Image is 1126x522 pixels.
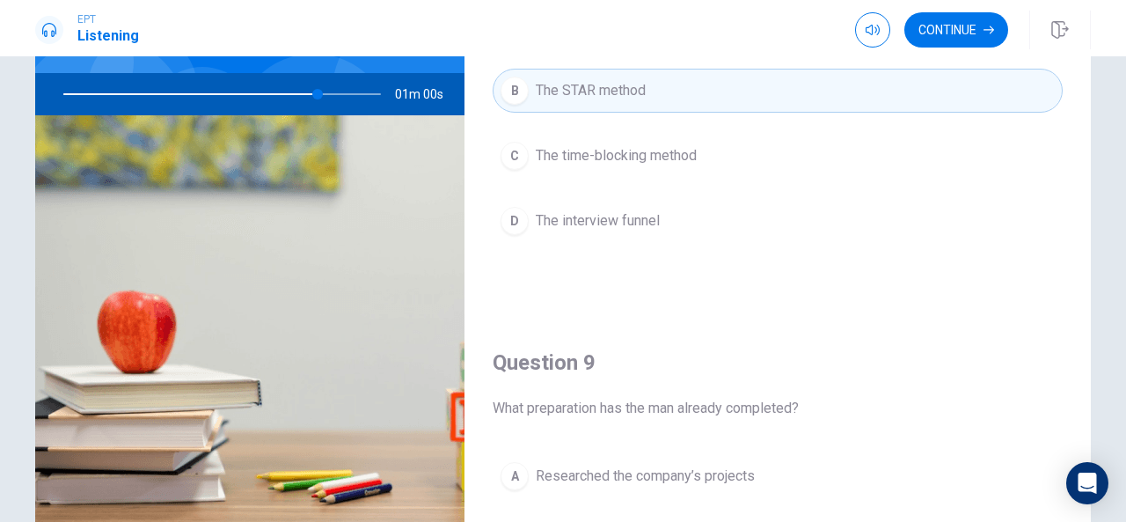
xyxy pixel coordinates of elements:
h1: Listening [77,26,139,47]
span: EPT [77,13,139,26]
div: A [501,462,529,490]
button: BThe STAR method [493,69,1063,113]
div: Open Intercom Messenger [1066,462,1108,504]
span: The STAR method [536,80,646,101]
button: Continue [904,12,1008,48]
div: C [501,142,529,170]
div: D [501,207,529,235]
button: CThe time-blocking method [493,134,1063,178]
h4: Question 9 [493,349,1063,377]
span: What preparation has the man already completed? [493,398,1063,419]
div: B [501,77,529,105]
button: DThe interview funnel [493,199,1063,243]
span: 01m 00s [395,73,457,115]
span: Researched the company’s projects [536,466,755,487]
button: AResearched the company’s projects [493,454,1063,498]
span: The interview funnel [536,210,660,232]
span: The time-blocking method [536,145,697,166]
